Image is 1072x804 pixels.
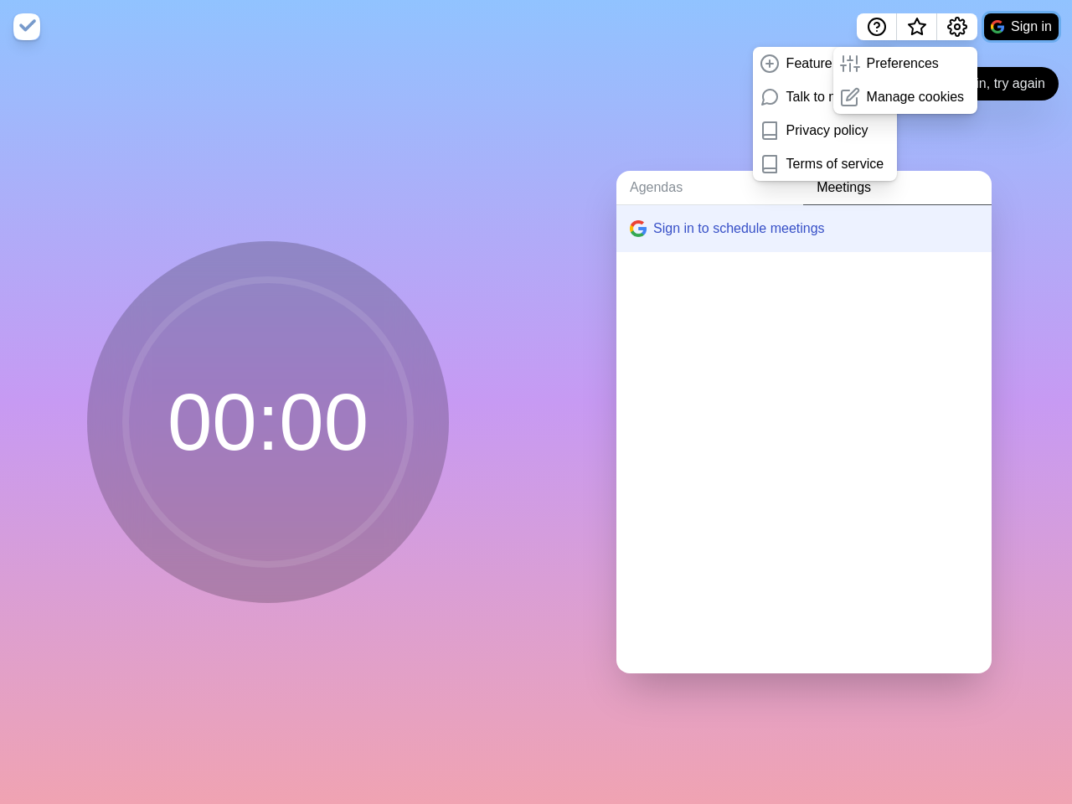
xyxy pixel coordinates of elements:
[857,13,897,40] button: Help
[786,54,881,74] p: Feature request
[984,13,1059,40] button: Sign in
[616,171,803,205] a: Agendas
[867,54,939,74] p: Preferences
[13,13,40,40] img: timeblocks logo
[867,87,965,107] p: Manage cookies
[937,13,977,40] button: Settings
[786,154,884,174] p: Terms of service
[753,47,897,80] a: Feature request
[803,171,992,205] a: Meetings
[991,20,1004,33] img: google logo
[786,87,848,107] p: Talk to me
[786,121,868,141] p: Privacy policy
[897,13,937,40] button: What’s new
[616,205,992,252] button: Sign in to schedule meetings
[753,147,897,181] a: Terms of service
[753,114,897,147] a: Privacy policy
[630,220,647,237] img: google logo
